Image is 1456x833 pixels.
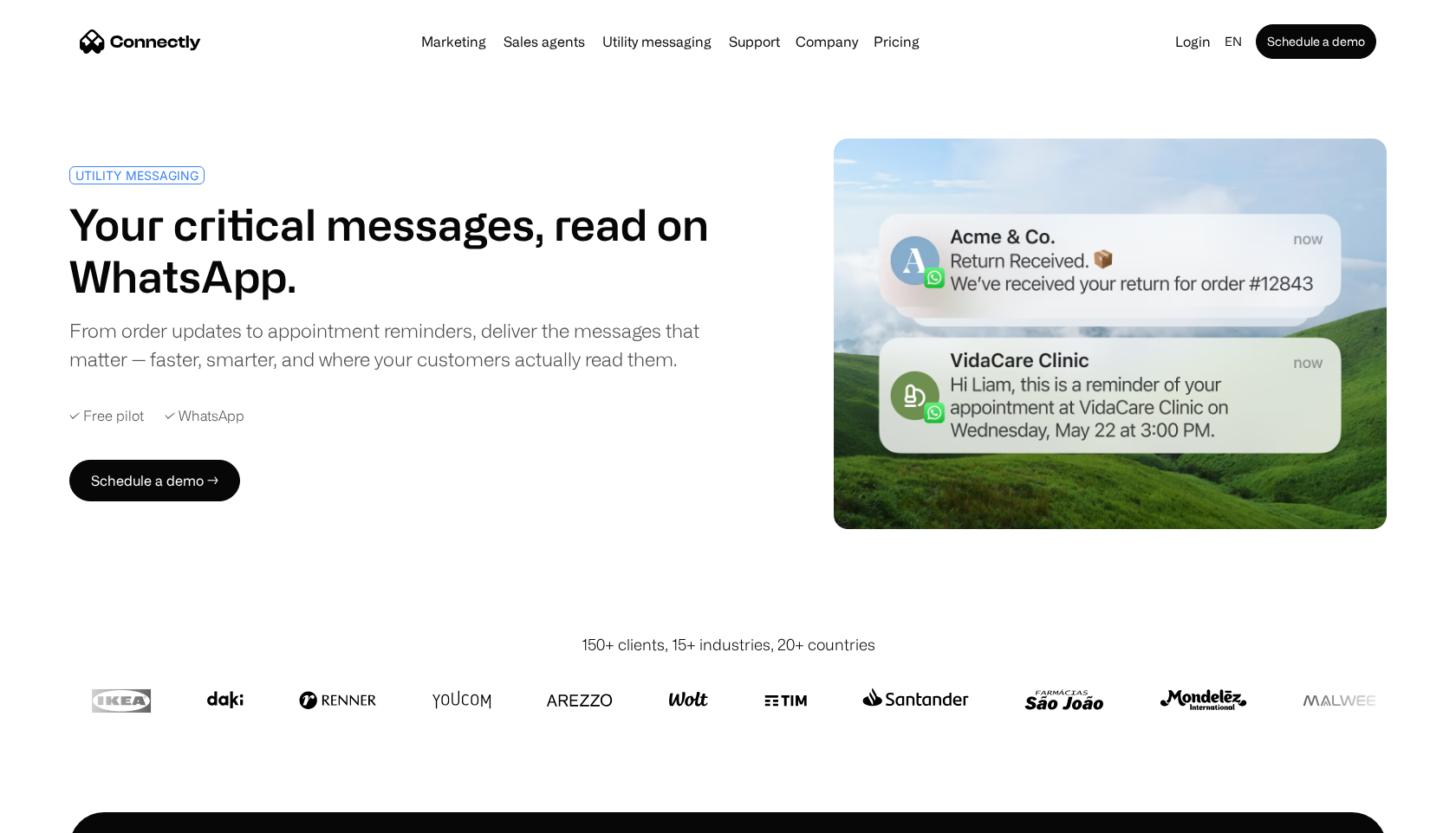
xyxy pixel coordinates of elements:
[69,408,144,424] div: ✓ Free pilot
[69,198,720,302] h1: Your critical messages, read on WhatsApp.
[17,801,104,827] aside: Language selected: English
[414,35,493,48] a: Marketing
[497,35,592,48] a: Sales agents
[1218,29,1252,54] div: en
[582,633,875,656] div: 150+ clients, 15+ industries, 20+ countries
[790,29,863,54] div: Company
[595,35,718,48] a: Utility messaging
[867,35,926,48] a: Pricing
[796,29,858,54] div: Company
[1168,29,1218,54] a: Login
[80,29,201,55] a: home
[165,408,244,424] div: ✓ WhatsApp
[69,316,720,373] div: From order updates to appointment reminders, deliver the messages that matter — faster, smarter, ...
[75,169,198,182] div: UTILITY MESSAGING
[1256,24,1376,59] a: Schedule a demo
[1225,29,1242,54] div: en
[69,460,240,501] a: Schedule a demo →
[35,803,104,827] ul: Language list
[722,35,787,48] a: Support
